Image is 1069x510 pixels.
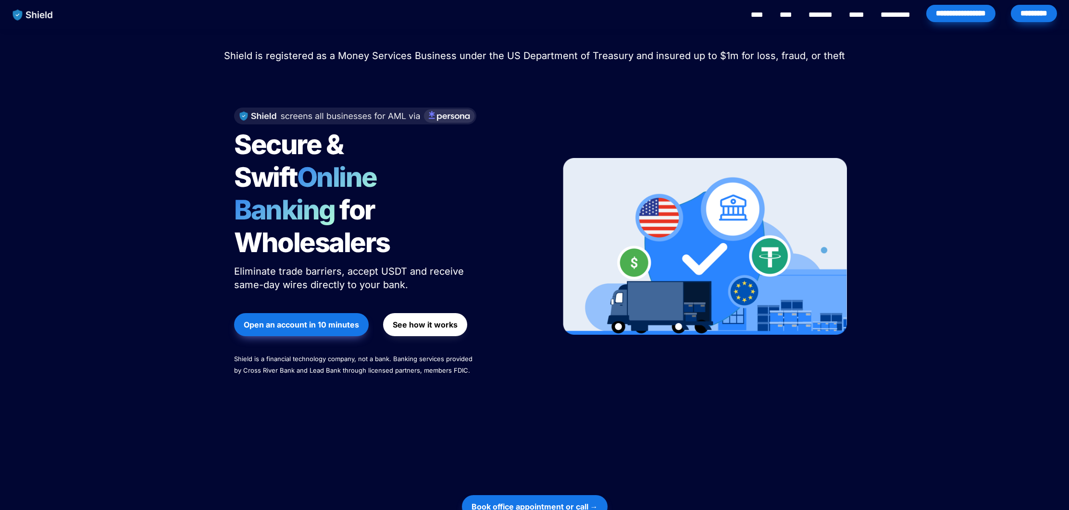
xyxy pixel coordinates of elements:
[234,266,467,291] span: Eliminate trade barriers, accept USDT and receive same-day wires directly to your bank.
[234,194,390,259] span: for Wholesalers
[224,50,845,61] span: Shield is registered as a Money Services Business under the US Department of Treasury and insured...
[234,313,369,336] button: Open an account in 10 minutes
[234,128,348,194] span: Secure & Swift
[234,355,474,374] span: Shield is a financial technology company, not a bank. Banking services provided by Cross River Ba...
[383,313,467,336] button: See how it works
[383,308,467,341] a: See how it works
[234,308,369,341] a: Open an account in 10 minutes
[8,5,58,25] img: website logo
[234,161,386,226] span: Online Banking
[244,320,359,329] strong: Open an account in 10 minutes
[393,320,458,329] strong: See how it works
